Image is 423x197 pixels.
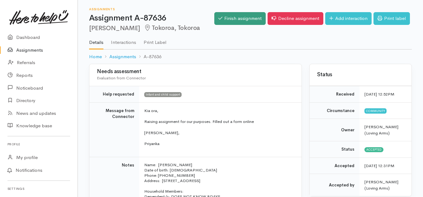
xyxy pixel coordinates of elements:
[89,49,412,64] nav: breadcrumb
[214,12,266,25] a: Finish assignment
[310,119,359,141] td: Owner
[144,162,294,178] p: Name: [PERSON_NAME] Date of birth: [DEMOGRAPHIC_DATA] Phone: [PHONE_NUMBER]
[310,102,359,119] td: Circumstance
[144,189,294,194] p: Household Members:
[144,141,294,147] p: Priyanka
[144,178,294,183] p: Address: [STREET_ADDRESS]
[144,31,166,49] a: Print Label
[144,119,294,125] p: Raising assignment for our purposes. Filled out a form online
[364,91,394,97] time: [DATE] 12:52PM
[144,108,294,114] p: Kia ora,
[317,72,404,78] h3: Status
[111,31,136,49] a: Interactions
[7,140,70,148] h6: Profile
[89,86,139,103] td: Help requested
[268,12,323,25] a: Decline assignment
[364,147,383,152] span: Accepted
[89,53,102,60] a: Home
[144,24,200,32] span: Tokoroa, Tokoroa
[89,25,214,32] h2: [PERSON_NAME]
[144,130,294,136] p: [PERSON_NAME],
[97,69,294,75] h3: Needs assessment
[325,12,372,25] a: Add interaction
[97,75,146,81] span: Evaluation from Connector
[89,14,214,23] h1: Assignment A-87636
[144,92,182,97] span: Infant and child support
[364,124,398,136] span: [PERSON_NAME] (Loving Arms)
[109,53,136,60] a: Assignments
[364,108,387,113] span: Community
[89,7,214,11] h6: Assignments
[136,53,161,60] li: A-87636
[359,174,411,196] td: [PERSON_NAME] (Loving Arms)
[310,86,359,103] td: Received
[310,141,359,158] td: Status
[310,174,359,196] td: Accepted by
[373,12,410,25] a: Print label
[310,157,359,174] td: Accepted
[89,102,139,157] td: Message from Connector
[7,185,70,193] h6: Settings
[89,31,103,49] a: Details
[364,163,394,168] time: [DATE] 12:31PM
